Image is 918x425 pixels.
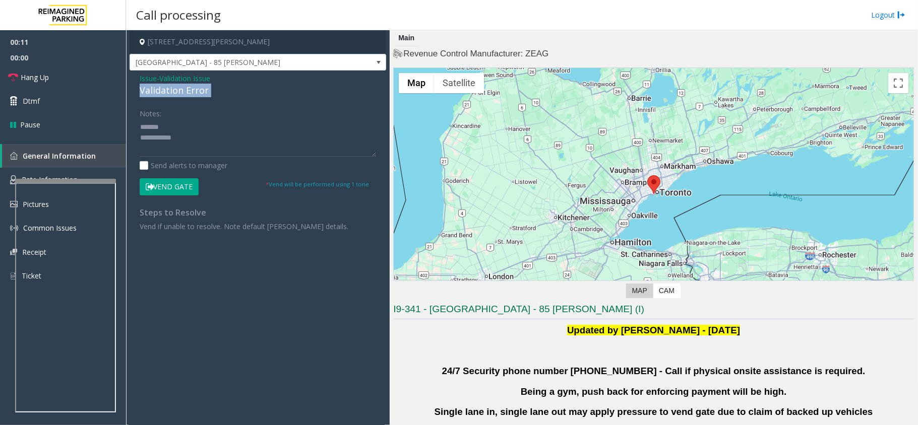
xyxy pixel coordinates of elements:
span: [GEOGRAPHIC_DATA] - 85 [PERSON_NAME] [130,54,335,70]
small: Vend will be performed using 1 tone [266,180,369,188]
div: Validation Error [140,84,376,97]
img: 'icon' [10,224,18,232]
span: Dtmf [23,96,40,106]
b: Single lane in, single lane out may apply pressure to vend gate due to claim of backed up vehicles [435,406,873,417]
h3: Call processing [131,3,226,27]
label: CAM [653,284,681,298]
img: 'icon' [10,175,17,184]
b: 24/7 Security phone number [PHONE_NUMBER] - Call if physical onsite assistance is required. [442,366,866,376]
h4: [STREET_ADDRESS][PERSON_NAME] [130,30,386,54]
h3: I9-341 - [GEOGRAPHIC_DATA] - 85 [PERSON_NAME] (I) [393,303,914,319]
div: Main [396,30,417,46]
h4: Steps to Resolve [140,208,376,218]
img: 'icon' [10,201,18,207]
img: 'icon' [10,152,18,160]
img: 'icon' [10,249,17,255]
button: Vend Gate [140,178,199,195]
h4: Revenue Control Manufacturer: ZEAG [393,48,914,60]
img: logout [897,10,905,20]
p: Vend if unable to resolve. Note default [PERSON_NAME] details. [140,221,376,232]
a: Logout [871,10,905,20]
div: 85 Hanna Avenue, Toronto, ON [647,175,660,194]
label: Map [626,284,653,298]
span: Hang Up [21,72,49,83]
a: General Information [2,144,126,168]
button: Show street map [399,73,434,93]
span: General Information [23,151,96,161]
span: Issue [140,73,157,84]
label: Notes: [140,105,161,119]
label: Send alerts to manager [140,160,227,171]
span: Validation Issue [159,73,210,84]
span: Rate Information [22,175,78,184]
button: Toggle fullscreen view [888,73,908,93]
button: Show satellite imagery [434,73,484,93]
b: Being a gym, push back for enforcing payment will be high. [521,386,787,397]
span: Pause [20,119,40,130]
span: - [157,74,210,83]
img: 'icon' [10,271,17,280]
b: Updated by [PERSON_NAME] - [DATE] [567,325,740,335]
